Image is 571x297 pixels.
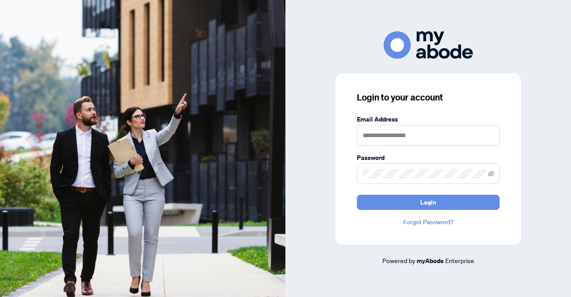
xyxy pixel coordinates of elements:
button: Login [357,195,500,210]
span: Login [420,195,436,209]
a: Forgot Password? [357,217,500,227]
h3: Login to your account [357,91,500,104]
span: Powered by [382,256,415,264]
label: Password [357,153,500,163]
label: Email Address [357,114,500,124]
a: myAbode [417,256,444,266]
img: ma-logo [384,31,473,59]
span: Enterprise [445,256,474,264]
span: eye-invisible [488,171,494,177]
